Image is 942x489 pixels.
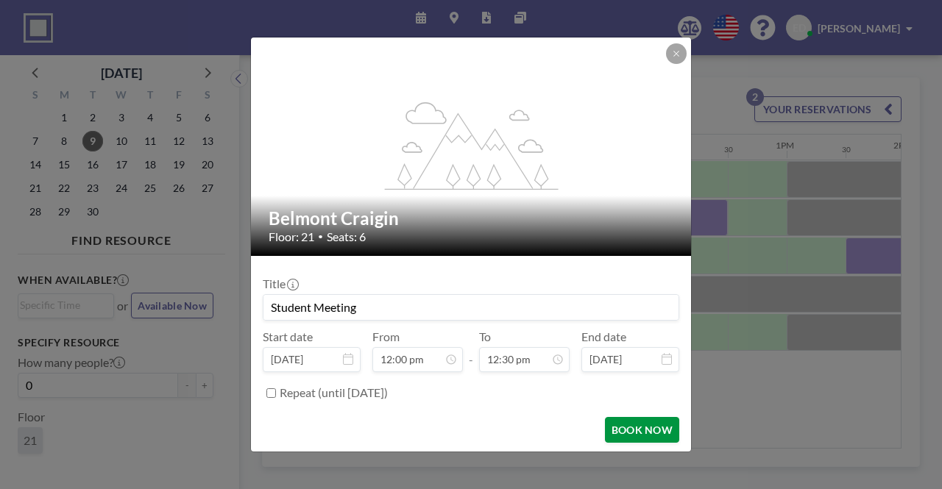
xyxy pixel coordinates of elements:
[263,295,679,320] input: Eder's reservation
[280,385,388,400] label: Repeat (until [DATE])
[318,231,323,242] span: •
[269,207,675,229] h2: Belmont Craigin
[469,335,473,367] span: -
[605,417,679,443] button: BOOK NOW
[263,329,313,344] label: Start date
[479,329,491,344] label: To
[263,276,297,291] label: Title
[269,229,314,244] span: Floor: 21
[372,329,400,344] label: From
[385,101,559,190] g: flex-grow: 1.2;
[581,329,626,344] label: End date
[327,229,366,244] span: Seats: 6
